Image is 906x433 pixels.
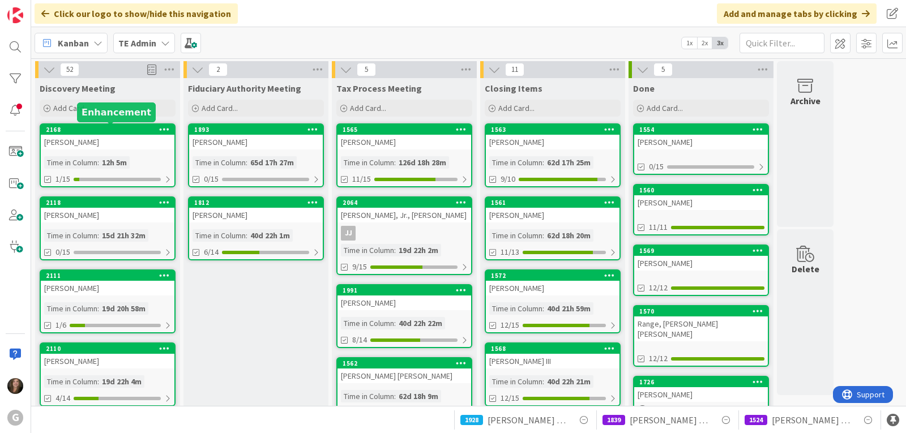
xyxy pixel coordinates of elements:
div: Time in Column [341,317,394,329]
span: : [97,375,99,388]
div: 1569 [639,247,768,255]
span: : [542,302,544,315]
div: Time in Column [193,229,246,242]
a: 2064[PERSON_NAME], Jr., [PERSON_NAME]JJTime in Column:19d 22h 2m9/15 [336,196,472,275]
span: 0/15 [55,246,70,258]
span: [PERSON_NAME] - Rec'd Signed EL [DATE]; Call Scheduled with [PERSON_NAME] on [DATE]; Drafts [PERS... [488,413,568,427]
div: Time in Column [489,302,542,315]
div: Time in Column [489,156,542,169]
a: 1561[PERSON_NAME]Time in Column:62d 18h 20m11/13 [485,196,621,260]
span: [PERSON_NAME] - Drafting [PERSON_NAME] > [PERSON_NAME] [630,413,710,427]
div: 15d 21h 32m [99,229,148,242]
div: 2168 [41,125,174,135]
div: 1563 [486,125,619,135]
span: Discovery Meeting [40,83,116,94]
div: 1565 [337,125,471,135]
a: 1563[PERSON_NAME]Time in Column:62d 17h 25m9/10 [485,123,621,187]
div: 1565[PERSON_NAME] [337,125,471,149]
div: Time in Column [341,390,394,402]
span: Add Card... [350,103,386,113]
span: : [97,229,99,242]
div: 2110 [41,344,174,354]
div: 1524 [745,415,767,425]
div: [PERSON_NAME] [486,135,619,149]
div: 2111 [46,272,174,280]
span: Add Card... [498,103,535,113]
div: Time in Column [193,156,246,169]
span: 3x [712,37,728,49]
div: 1812 [194,199,323,207]
input: Quick Filter... [740,33,824,53]
span: 12/15 [501,319,519,331]
a: 1572[PERSON_NAME]Time in Column:40d 21h 59m12/15 [485,269,621,333]
span: 9/10 [501,173,515,185]
span: 12/12 [649,282,668,294]
a: 1991[PERSON_NAME]Time in Column:40d 22h 22m8/14 [336,284,472,348]
div: 2168 [46,126,174,134]
span: 2x [697,37,712,49]
div: Time in Column [44,229,97,242]
a: 1893[PERSON_NAME]Time in Column:65d 17h 27m0/15 [188,123,324,187]
div: [PERSON_NAME] [634,256,768,271]
div: 1570 [634,306,768,316]
div: 1568 [491,345,619,353]
span: : [394,390,396,402]
div: 1570 [639,307,768,315]
div: 65d 17h 27m [247,156,297,169]
div: 1554[PERSON_NAME] [634,125,768,149]
div: 1568[PERSON_NAME] III [486,344,619,368]
span: Closing Items [485,83,542,94]
div: 1812[PERSON_NAME] [189,198,323,222]
span: Add Card... [202,103,238,113]
span: Done [633,83,655,94]
div: 1560 [634,185,768,195]
span: : [246,229,247,242]
span: : [542,229,544,242]
div: [PERSON_NAME] [337,295,471,310]
span: : [394,244,396,256]
div: 1726 [639,378,768,386]
span: 9/15 [352,261,367,273]
span: 11 [505,63,524,76]
span: 11/13 [501,246,519,258]
div: 1570Range, [PERSON_NAME] [PERSON_NAME] [634,306,768,341]
a: 1812[PERSON_NAME]Time in Column:40d 22h 1m6/14 [188,196,324,260]
div: 40d 22h 22m [396,317,445,329]
div: 1893[PERSON_NAME] [189,125,323,149]
span: : [394,317,396,329]
div: 1572 [491,272,619,280]
a: 1568[PERSON_NAME] IIITime in Column:40d 22h 21m12/15 [485,342,621,406]
span: 1x [682,37,697,49]
div: JJ [341,226,356,241]
div: 1562 [337,358,471,368]
span: 11/15 [352,173,371,185]
span: : [97,302,99,315]
div: 1554 [634,125,768,135]
div: Time in Column [341,156,394,169]
div: [PERSON_NAME] [41,135,174,149]
a: 2168[PERSON_NAME]Time in Column:12h 5m1/15 [40,123,176,187]
div: Click our logo to show/hide this navigation [35,3,238,24]
div: 2064[PERSON_NAME], Jr., [PERSON_NAME] [337,198,471,222]
div: 1991 [337,285,471,295]
div: 1893 [189,125,323,135]
div: 19d 22h 4m [99,375,144,388]
div: [PERSON_NAME] III [486,354,619,368]
div: [PERSON_NAME] [634,195,768,210]
div: [PERSON_NAME] [189,208,323,222]
div: 1991 [343,286,471,294]
div: 19d 22h 2m [396,244,441,256]
div: 62d 18h 20m [544,229,593,242]
span: 2 [208,63,228,76]
div: 2111 [41,271,174,281]
div: 62d 17h 25m [544,156,593,169]
div: 2118[PERSON_NAME] [41,198,174,222]
span: Add Card... [53,103,89,113]
div: 2110[PERSON_NAME] [41,344,174,368]
span: 1/6 [55,319,66,331]
div: 12h 5m [99,156,130,169]
span: Support [24,2,52,15]
div: Time in Column [44,375,97,388]
div: [PERSON_NAME] [486,281,619,295]
a: 2110[PERSON_NAME]Time in Column:19d 22h 4m4/14 [40,342,176,406]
